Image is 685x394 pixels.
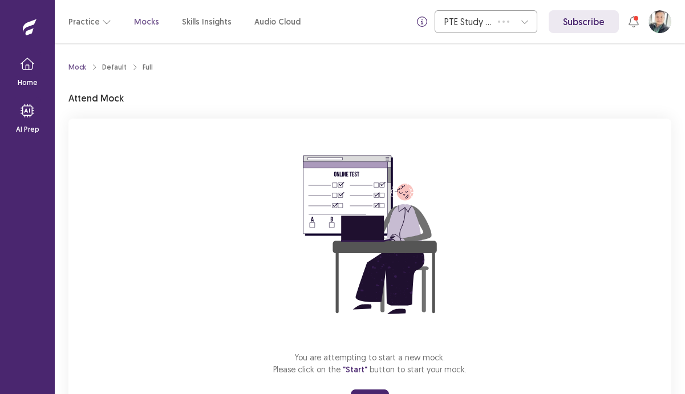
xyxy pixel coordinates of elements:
a: Mock [68,62,86,72]
button: User Profile Image [648,10,671,33]
p: Home [18,78,38,88]
a: Mocks [134,16,159,28]
button: info [412,11,432,32]
a: Skills Insights [182,16,232,28]
p: AI Prep [16,124,39,135]
a: Audio Cloud [254,16,301,28]
p: Attend Mock [68,91,124,105]
button: Practice [68,11,111,32]
nav: breadcrumb [68,62,153,72]
p: You are attempting to start a new mock. Please click on the button to start your mock. [273,351,467,376]
img: attend-mock [267,132,473,338]
div: Full [143,62,153,72]
div: PTE Study Centre [444,11,492,33]
a: Subscribe [549,10,619,33]
div: Default [102,62,127,72]
span: "Start" [343,364,367,375]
